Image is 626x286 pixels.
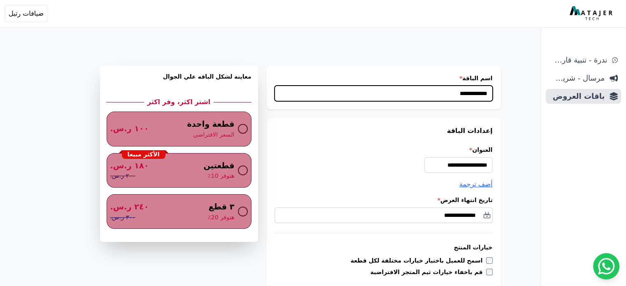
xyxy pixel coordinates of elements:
[110,172,135,181] span: ٢٠٠ ر.س.
[9,9,44,19] span: ضيافات رتيل
[110,160,149,172] span: ١٨٠ ر.س.
[110,213,135,222] span: ٣٠٠ ر.س.
[5,5,47,22] button: ضيافات رتيل
[275,146,493,154] label: العنوان
[370,268,486,276] label: قم باخفاء خيارات ثيم المتجر الافتراضية
[275,243,493,251] h3: خيارات المنتج
[208,213,235,222] span: هتوفر 20٪
[275,126,493,136] h3: إعدادات الباقة
[549,54,607,66] span: ندرة - تنبية قارب علي النفاذ
[549,91,605,102] span: باقات العروض
[209,201,235,213] span: ٣ قطع
[203,160,234,172] span: قطعتين
[193,130,234,140] span: السعر الافتراضي
[187,119,234,130] span: قطعة واحدة
[107,72,251,91] h3: معاينة لشكل الباقه علي الجوال
[122,150,165,159] div: الأكثر مبيعا
[549,72,605,84] span: مرسال - شريط دعاية
[351,256,486,265] label: اسمح للعميل باختيار خيارات مختلفة لكل قطعة
[275,74,493,82] label: اسم الباقة
[275,196,493,204] label: تاريخ انتهاء العرض
[459,179,493,189] button: أضف ترجمة
[570,6,614,21] img: MatajerTech Logo
[110,123,149,135] span: ١٠٠ ر.س.
[110,201,149,213] span: ٢٤٠ ر.س.
[147,97,210,107] h2: اشتر اكثر، وفر اكثر
[459,180,493,188] span: أضف ترجمة
[208,172,235,181] span: هتوفر 10٪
